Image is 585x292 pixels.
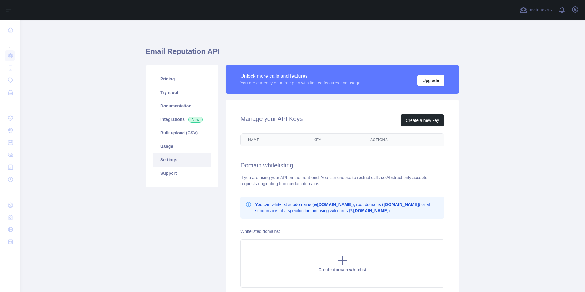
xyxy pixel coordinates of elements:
a: Integrations New [153,113,211,126]
p: You can whitelist subdomains (ie ), root domains ( ) or all subdomains of a specific domain using... [255,201,439,214]
div: If you are using your API on the front-end. You can choose to restrict calls so Abstract only acc... [240,174,444,187]
th: Key [306,134,363,146]
a: Pricing [153,72,211,86]
a: Bulk upload (CSV) [153,126,211,140]
span: Invite users [528,6,552,13]
div: You are currently on a free plan with limited features and usage [240,80,360,86]
label: Whitelisted domains: [240,229,280,234]
b: [DOMAIN_NAME] [384,202,419,207]
span: New [188,117,203,123]
h2: Manage your API Keys [240,114,303,126]
button: Upgrade [417,75,444,86]
th: Actions [363,134,444,146]
h1: Email Reputation API [146,47,459,61]
a: Try it out [153,86,211,99]
span: Create domain whitelist [318,267,366,272]
th: Name [241,134,306,146]
a: Documentation [153,99,211,113]
button: Invite users [519,5,553,15]
div: Unlock more calls and features [240,73,360,80]
div: ... [5,99,15,111]
button: Create a new key [401,114,444,126]
b: *.[DOMAIN_NAME] [350,208,388,213]
div: ... [5,37,15,49]
b: [DOMAIN_NAME] [317,202,352,207]
a: Support [153,167,211,180]
a: Settings [153,153,211,167]
a: Usage [153,140,211,153]
div: ... [5,186,15,198]
h2: Domain whitelisting [240,161,444,170]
